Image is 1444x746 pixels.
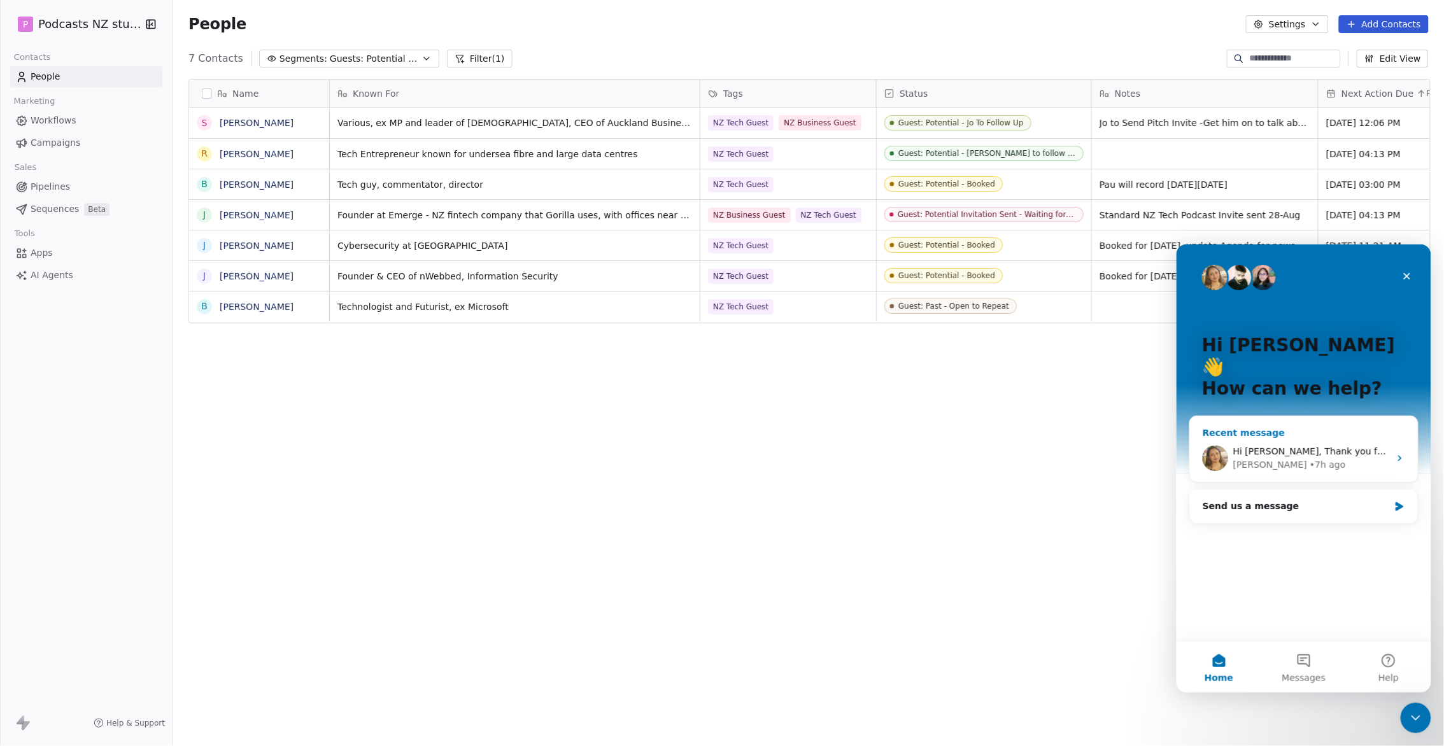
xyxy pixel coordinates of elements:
span: Tools [9,224,40,243]
span: NZ Business Guest [779,115,861,130]
span: P [23,18,28,31]
span: [DATE] 12:06 PM [1326,116,1428,129]
span: Technologist and Futurist, ex Microsoft [337,300,692,313]
span: Founder & CEO of nWebbed, Information Security [337,270,692,283]
a: AI Agents [10,265,162,286]
div: R [201,147,208,160]
a: [PERSON_NAME] [220,302,294,312]
span: Help [202,429,222,438]
span: Marketing [8,92,60,111]
a: [PERSON_NAME] [220,118,294,128]
span: NZ Tech Guest [708,146,774,162]
span: NZ Tech Guest [708,238,774,253]
span: Tags [723,87,743,100]
span: NZ Tech Guest [708,269,774,284]
span: Campaigns [31,136,80,150]
div: Name [189,80,329,107]
div: Send us a message [13,244,242,279]
a: [PERSON_NAME] [220,241,294,251]
span: 7 Contacts [188,51,243,66]
div: Notes [1092,80,1318,107]
div: S [202,116,208,130]
span: Booked for [DATE] [1100,270,1310,283]
div: Guest: Potential - Jo To Follow Up [898,118,1024,127]
div: Guest: Past - Open to Repeat [898,302,1009,311]
span: Next Action Due [1341,87,1414,100]
span: Beta [84,203,110,216]
span: NZ Tech Guest [708,115,774,130]
div: Guest: Potential Invitation Sent - Waiting for reply [898,210,1076,219]
a: People [10,66,162,87]
div: Next Action DueFJT [1319,80,1436,107]
a: SequencesBeta [10,199,162,220]
span: [DATE] 03:00 PM [1326,178,1428,191]
a: Pipelines [10,176,162,197]
div: • 7h ago [133,214,169,227]
span: NZ Tech Guest [796,208,861,223]
a: [PERSON_NAME] [220,179,294,190]
span: AI Agents [31,269,73,282]
span: NZ Tech Guest [708,177,774,192]
a: Help & Support [94,718,165,728]
span: Founder at Emerge - NZ fintech company that Gorilla uses, with offices near [GEOGRAPHIC_DATA] [337,209,692,222]
iframe: Intercom live chat [1401,703,1431,733]
a: Apps [10,243,162,264]
span: Sales [9,158,42,177]
div: grid [189,108,330,706]
span: People [188,15,246,34]
span: Known For [353,87,399,100]
span: NZ Tech Guest [708,299,774,314]
span: Notes [1115,87,1140,100]
div: Guest: Potential - Booked [898,271,995,280]
span: Workflows [31,114,76,127]
button: Settings [1246,15,1328,33]
span: [DATE] 04:13 PM [1326,209,1428,222]
span: Various, ex MP and leader of [DEMOGRAPHIC_DATA], CEO of Auckland Business Chamber [337,116,692,129]
iframe: Intercom live chat [1177,244,1431,693]
div: Guest: Potential - Booked [898,241,995,250]
button: Add Contacts [1339,15,1429,33]
span: [DATE] 11:21 AM [1326,239,1428,252]
span: Guests: Potential - NZ Tech Podcast [330,52,419,66]
button: Filter(1) [447,50,513,67]
a: [PERSON_NAME] [220,271,294,281]
div: J [203,239,206,252]
div: B [201,178,208,191]
span: NZ Business Guest [708,208,791,223]
div: Guest: Potential - Booked [898,179,995,188]
a: [PERSON_NAME] [220,210,294,220]
span: Segments: [280,52,327,66]
span: FJT [1427,88,1438,99]
span: [DATE] 04:13 PM [1326,148,1428,160]
div: B [201,300,208,313]
span: Tech Entrepreneur known for undersea fibre and large data centres [337,148,692,160]
div: Guest: Potential - [PERSON_NAME] to follow up [898,149,1076,158]
div: J [203,208,206,222]
button: PPodcasts NZ studio [15,13,137,35]
span: Podcasts NZ studio [38,16,141,32]
span: People [31,70,60,83]
span: Contacts [8,48,56,67]
span: Tech guy, commentator, director [337,178,692,191]
div: Tags [700,80,876,107]
button: Messages [85,397,169,448]
span: Hi [PERSON_NAME], Thank you for the solutions, this is working well for us now. Much Apriciated. [57,202,490,212]
span: Jo to Send Pitch Invite -Get him on to talk about new Auckland Innovation & Technology Alliance +... [1100,116,1310,129]
div: J [203,269,206,283]
span: Booked for [DATE], update Agenda for news on [DATE] [1100,239,1310,252]
div: Send us a message [26,255,213,269]
a: Campaigns [10,132,162,153]
div: [PERSON_NAME] [57,214,131,227]
span: Help & Support [106,718,165,728]
a: Workflows [10,110,162,131]
button: Help [170,397,255,448]
span: Standard NZ Tech Podcast Invite sent 28-Aug [1100,209,1310,222]
span: Cybersecurity at [GEOGRAPHIC_DATA] [337,239,692,252]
